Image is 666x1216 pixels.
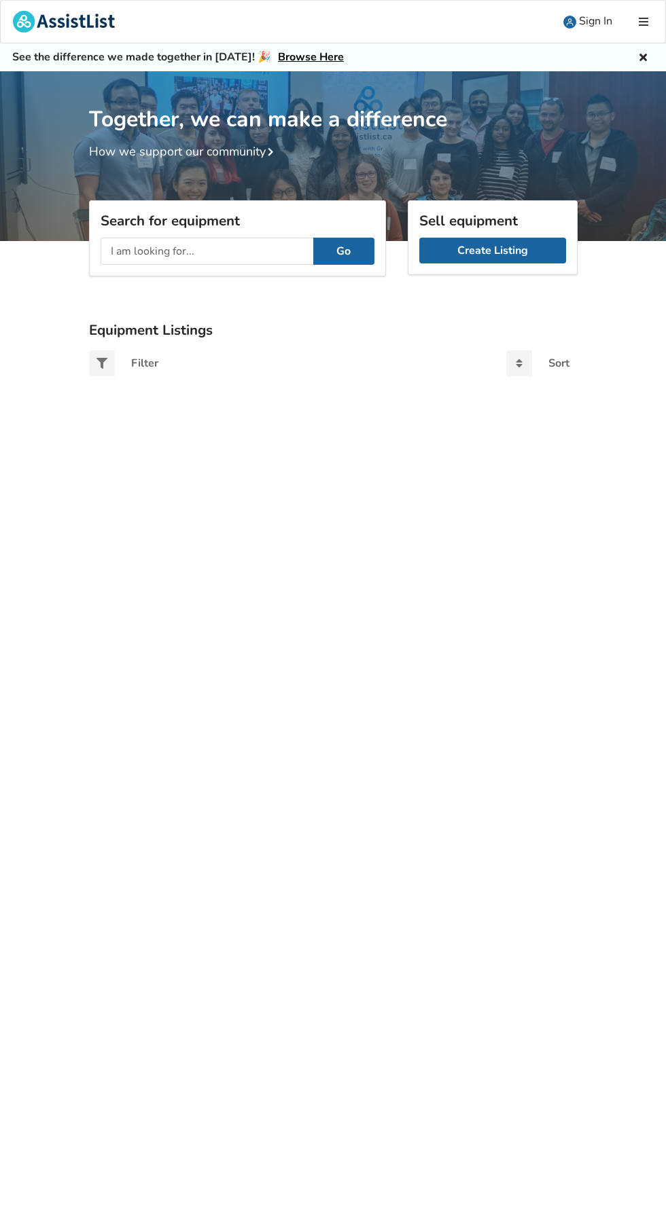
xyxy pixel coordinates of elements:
[13,11,115,33] img: assistlist-logo
[101,212,374,229] h3: Search for equipment
[89,143,279,160] a: How we support our community
[579,14,612,29] span: Sign In
[278,50,344,65] a: Browse Here
[548,358,569,369] div: Sort
[563,16,576,29] img: user icon
[89,321,578,339] h3: Equipment Listings
[419,212,566,229] h3: Sell equipment
[551,1,625,43] a: user icon Sign In
[12,50,344,65] h5: See the difference we made together in [DATE]! 🎉
[419,238,566,263] a: Create Listing
[131,358,158,369] div: Filter
[313,238,374,265] button: Go
[89,71,578,133] h1: Together, we can make a difference
[101,238,313,265] input: I am looking for...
